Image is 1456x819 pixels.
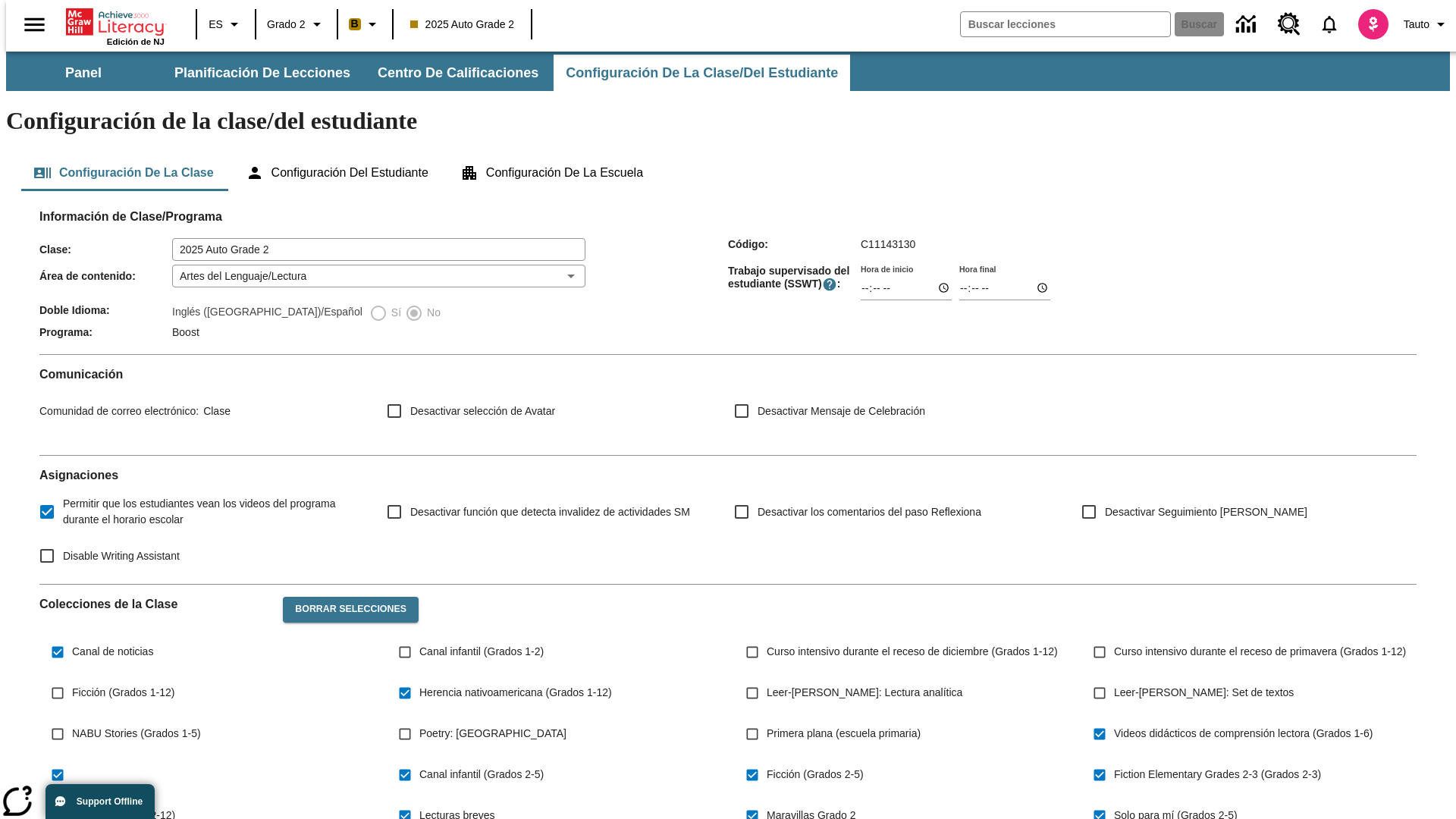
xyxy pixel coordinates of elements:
span: Grado 2 [267,17,306,33]
span: Área de contenido : [39,270,172,282]
div: Comunicación [39,367,1417,443]
span: Comunidad de correo electrónico : [39,405,199,417]
span: Desactivar función que detecta invalidez de actividades SM [410,504,690,520]
h1: Configuración de la clase/del estudiante [6,107,1450,135]
input: Clase [172,238,585,261]
label: Inglés ([GEOGRAPHIC_DATA])/Español [172,304,362,322]
label: Hora de inicio [861,263,913,275]
div: Artes del Lenguaje/Lectura [172,265,585,287]
span: C11143130 [861,238,915,250]
button: Planificación de lecciones [162,55,362,91]
span: Desactivar Seguimiento [PERSON_NAME] [1105,504,1307,520]
span: Ficción (Grados 2-5) [767,767,864,783]
button: Escoja un nuevo avatar [1349,5,1398,44]
span: 2025 Auto Grade 2 [410,17,515,33]
span: Ficción (Grados 1-12) [72,685,174,701]
span: Programa : [39,326,172,338]
button: Abrir el menú lateral [12,2,57,47]
span: Desactivar selección de Avatar [410,403,555,419]
div: Configuración de la clase/del estudiante [21,155,1435,191]
a: Portada [66,7,165,37]
button: Perfil/Configuración [1398,11,1456,38]
button: Boost El color de la clase es anaranjado claro. Cambiar el color de la clase. [343,11,388,38]
span: Código : [728,238,861,250]
span: Canal infantil (Grados 2-5) [419,767,544,783]
button: El Tiempo Supervisado de Trabajo Estudiantil es el período durante el cual los estudiantes pueden... [822,277,837,292]
span: Permitir que los estudiantes vean los videos del programa durante el horario escolar [63,496,362,528]
span: Curso intensivo durante el receso de diciembre (Grados 1-12) [767,644,1058,660]
span: Support Offline [77,796,143,807]
button: Configuración de la clase/del estudiante [554,55,850,91]
span: Desactivar los comentarios del paso Reflexiona [758,504,981,520]
div: Asignaciones [39,468,1417,572]
label: Hora final [959,263,996,275]
a: Notificaciones [1310,5,1349,44]
span: Canal infantil (Grados 1-2) [419,644,544,660]
button: Configuración de la escuela [448,155,655,191]
span: NABU Stories (Grados 1-5) [72,726,201,742]
span: Videos didácticos de comprensión lectora (Grados 1-6) [1114,726,1373,742]
button: Centro de calificaciones [366,55,551,91]
button: Borrar selecciones [283,597,419,623]
span: Curso intensivo durante el receso de primavera (Grados 1-12) [1114,644,1406,660]
a: Centro de información [1227,4,1269,45]
span: Doble Idioma : [39,304,172,316]
span: Clase : [39,243,172,256]
h2: Colecciones de la Clase [39,597,271,611]
span: B [351,14,359,33]
span: Canal de noticias [72,644,153,660]
span: Herencia nativoamericana (Grados 1-12) [419,685,612,701]
h2: Comunicación [39,367,1417,381]
span: Leer-[PERSON_NAME]: Set de textos [1114,685,1294,701]
div: Portada [66,5,165,46]
span: Boost [172,326,199,338]
span: Primera plana (escuela primaria) [767,726,921,742]
span: No [423,305,441,321]
span: Poetry: [GEOGRAPHIC_DATA] [419,726,566,742]
span: Tauto [1404,17,1429,33]
span: Fiction Elementary Grades 2-3 (Grados 2-3) [1114,767,1321,783]
button: Configuración del estudiante [234,155,441,191]
span: Sí [388,305,401,321]
button: Panel [8,55,159,91]
input: Buscar campo [961,12,1170,36]
h2: Asignaciones [39,468,1417,482]
span: Disable Writing Assistant [63,548,180,564]
button: Lenguaje: ES, Selecciona un idioma [202,11,250,38]
span: Clase [199,405,231,417]
button: Grado: Grado 2, Elige un grado [261,11,332,38]
button: Configuración de la clase [21,155,226,191]
span: Leer-[PERSON_NAME]: Lectura analítica [767,685,962,701]
img: avatar image [1358,9,1389,39]
span: Desactivar Mensaje de Celebración [758,403,925,419]
div: Subbarra de navegación [6,55,852,91]
h2: Información de Clase/Programa [39,209,1417,224]
div: Información de Clase/Programa [39,224,1417,342]
span: Edición de NJ [107,37,165,46]
button: Support Offline [45,784,155,819]
span: ES [209,17,223,33]
span: Trabajo supervisado del estudiante (SSWT) : [728,265,861,292]
a: Centro de recursos, Se abrirá en una pestaña nueva. [1269,4,1310,45]
div: Subbarra de navegación [6,52,1450,91]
